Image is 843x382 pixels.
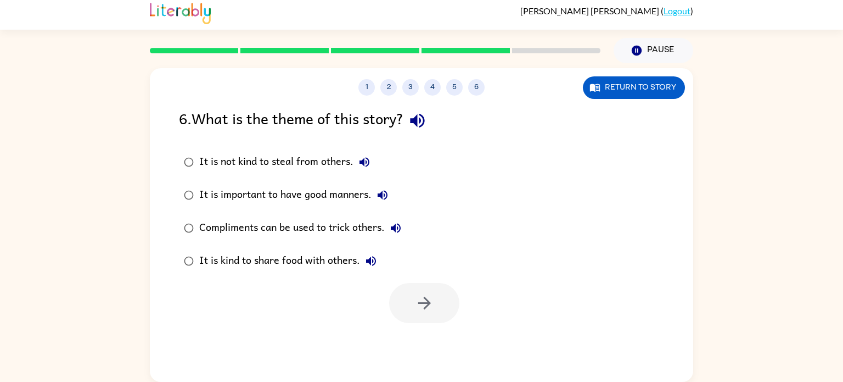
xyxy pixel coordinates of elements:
button: It is important to have good manners. [372,184,394,206]
div: 6 . What is the theme of this story? [179,107,664,135]
button: Pause [614,38,693,63]
span: [PERSON_NAME] [PERSON_NAME] [520,5,661,16]
div: Compliments can be used to trick others. [199,217,407,239]
button: Return to story [583,76,685,99]
button: 3 [402,79,419,96]
button: It is kind to share food with others. [360,250,382,272]
div: It is kind to share food with others. [199,250,382,272]
button: 2 [380,79,397,96]
button: 5 [446,79,463,96]
div: It is not kind to steal from others. [199,151,375,173]
button: 6 [468,79,485,96]
button: Compliments can be used to trick others. [385,217,407,239]
a: Logout [664,5,690,16]
button: It is not kind to steal from others. [353,151,375,173]
div: It is important to have good manners. [199,184,394,206]
button: 4 [424,79,441,96]
div: ( ) [520,5,693,16]
button: 1 [358,79,375,96]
